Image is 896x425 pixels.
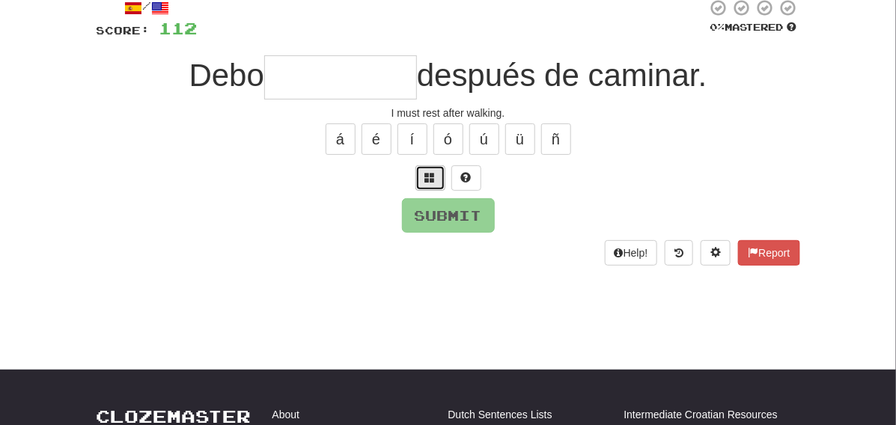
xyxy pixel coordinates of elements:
button: Round history (alt+y) [665,240,693,266]
button: á [326,123,356,155]
button: ó [433,123,463,155]
span: 112 [159,19,198,37]
button: í [397,123,427,155]
button: Submit [402,198,495,233]
a: About [272,407,300,422]
span: 0 % [710,21,725,33]
button: Help! [605,240,658,266]
button: Single letter hint - you only get 1 per sentence and score half the points! alt+h [451,165,481,191]
span: Score: [97,24,150,37]
div: Mastered [707,21,800,34]
button: ú [469,123,499,155]
span: después de caminar. [417,58,707,93]
a: Intermediate Croatian Resources [624,407,778,422]
div: I must rest after walking. [97,106,800,120]
button: é [362,123,391,155]
a: Dutch Sentences Lists [448,407,552,422]
button: Report [738,240,799,266]
button: ü [505,123,535,155]
button: Switch sentence to multiple choice alt+p [415,165,445,191]
button: ñ [541,123,571,155]
span: Debo [189,58,264,93]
